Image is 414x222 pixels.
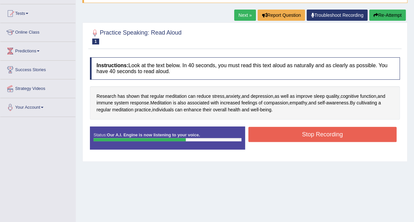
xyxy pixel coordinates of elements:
span: Click to see word definition [356,99,377,106]
a: Predictions [0,42,75,58]
span: Click to see word definition [350,99,355,106]
span: Click to see word definition [360,93,376,100]
span: Click to see word definition [241,99,257,106]
span: Click to see word definition [378,99,381,106]
span: Click to see word definition [97,99,113,106]
span: Click to see word definition [150,93,164,100]
span: Click to see word definition [242,106,249,113]
span: Click to see word definition [165,93,187,100]
span: Click to see word definition [130,99,149,106]
h4: Look at the text below. In 40 seconds, you must read this text aloud as naturally and as clearly ... [90,57,400,79]
span: Click to see word definition [197,93,211,100]
span: Click to see word definition [290,99,307,106]
span: Click to see word definition [112,106,133,113]
span: Click to see word definition [290,93,295,100]
span: Click to see word definition [263,99,288,106]
span: Click to see word definition [114,99,129,106]
span: Click to see word definition [126,93,139,100]
span: Click to see word definition [150,99,172,106]
span: 1 [92,39,99,44]
a: Next » [234,10,256,21]
span: Click to see word definition [242,93,249,100]
a: Troubleshoot Recording [307,10,368,21]
button: Re-Attempt [369,10,406,21]
div: , , , , , . , , - . , - . [90,86,400,120]
h2: Practice Speaking: Read Aloud [90,28,181,44]
span: Click to see word definition [274,93,279,100]
a: Tests [0,4,75,21]
span: Click to see word definition [212,93,224,100]
span: Click to see word definition [173,99,176,106]
span: Click to see word definition [326,99,348,106]
span: Click to see word definition [377,93,385,100]
span: Click to see word definition [226,93,240,100]
button: Stop Recording [248,127,397,142]
a: Strategy Videos [0,79,75,96]
b: Instructions: [97,63,128,68]
span: Click to see word definition [326,93,339,100]
span: Click to see word definition [188,93,196,100]
a: Your Account [0,98,75,115]
strong: Our A.I. Engine is now listening to your voice. [107,132,200,137]
span: Click to see word definition [97,93,116,100]
span: Click to see word definition [152,106,174,113]
span: Click to see word definition [184,106,202,113]
a: Success Stories [0,61,75,77]
span: Click to see word definition [260,106,271,113]
span: Click to see word definition [296,93,313,100]
span: Click to see word definition [314,93,324,100]
span: Click to see word definition [135,106,151,113]
a: Online Class [0,23,75,40]
span: Click to see word definition [251,93,273,100]
span: Click to see word definition [309,99,316,106]
span: Click to see word definition [178,99,186,106]
span: Click to see word definition [175,106,182,113]
span: Click to see word definition [203,106,211,113]
span: Click to see word definition [259,99,262,106]
span: Click to see word definition [281,93,289,100]
span: Click to see word definition [213,106,226,113]
span: Click to see word definition [220,99,240,106]
span: Click to see word definition [228,106,240,113]
span: Click to see word definition [97,106,111,113]
span: Click to see word definition [210,99,219,106]
span: Click to see word definition [118,93,125,100]
span: Click to see word definition [141,93,149,100]
span: Click to see word definition [251,106,259,113]
div: Status: [90,126,245,150]
button: Report Question [258,10,305,21]
span: Click to see word definition [341,93,359,100]
span: Click to see word definition [317,99,325,106]
span: Click to see word definition [187,99,209,106]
